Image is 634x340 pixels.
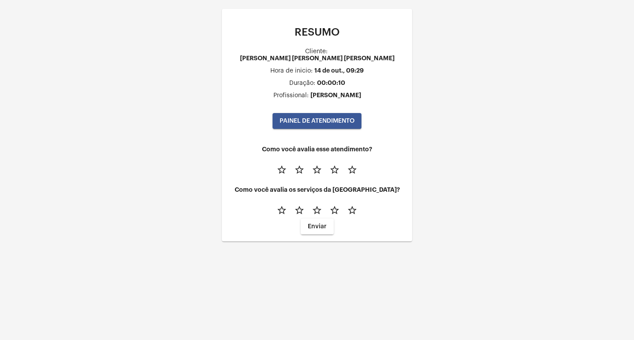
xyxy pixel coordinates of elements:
[312,205,322,216] mat-icon: star_border
[329,165,340,175] mat-icon: star_border
[280,118,354,124] span: PAINEL DE ATENDIMENTO
[312,165,322,175] mat-icon: star_border
[229,146,405,153] h4: Como você avalia esse atendimento?
[229,26,405,38] p: RESUMO
[294,205,305,216] mat-icon: star_border
[317,80,345,86] div: 00:00:10
[276,205,287,216] mat-icon: star_border
[310,92,361,99] div: [PERSON_NAME]
[229,186,405,193] h4: Como você avalia os serviços da [GEOGRAPHIC_DATA]?
[294,165,305,175] mat-icon: star_border
[314,67,364,74] div: 14 de out., 09:29
[289,80,315,87] div: Duração:
[305,48,328,55] div: Cliente:
[273,92,309,99] div: Profissional:
[270,68,313,74] div: Hora de inicio:
[301,219,334,234] button: Enviar
[347,205,358,216] mat-icon: star_border
[329,205,340,216] mat-icon: star_border
[273,113,361,129] button: PAINEL DE ATENDIMENTO
[276,165,287,175] mat-icon: star_border
[308,223,327,230] span: Enviar
[347,165,358,175] mat-icon: star_border
[240,55,394,62] div: [PERSON_NAME] [PERSON_NAME] [PERSON_NAME]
